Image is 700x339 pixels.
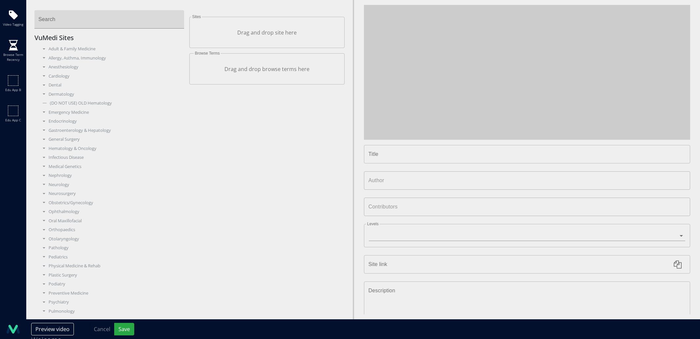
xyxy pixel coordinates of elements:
div: Pediatrics [39,254,184,260]
button: Copy link to clipboard [670,256,686,272]
div: Preventive Medicine [39,290,184,297]
span: Edu app b [5,87,21,92]
div: Orthopaedics [39,227,184,233]
div: General Surgery [39,136,184,143]
span: Browse term recency [2,52,25,62]
div: Ophthalmology [39,208,184,215]
span: Video tagging [3,22,23,27]
div: Allergy, Asthma, Immunology [39,55,184,61]
div: Nephrology [39,172,184,179]
div: Gastroenterology & Hepatology [39,127,184,134]
div: (DO NOT USE) OLD Hematology [39,100,184,107]
div: Dental [39,82,184,88]
div: Pathology [39,245,184,251]
button: Cancel [90,323,115,335]
div: Psychiatry [39,299,184,305]
label: Sites [191,15,202,19]
div: Physical Medicine & Rehab [39,263,184,269]
span: Edu app c [5,118,21,123]
div: Anesthesiology [39,64,184,70]
p: Drag and drop browse terms here [194,65,339,73]
label: Browse Terms [194,51,221,55]
h5: VuMedi Sites [34,34,189,42]
button: Preview video [31,323,74,335]
div: Podiatry [39,281,184,287]
div: Otolaryngology [39,236,184,242]
div: Plastic Surgery [39,272,184,278]
img: logo [7,323,20,336]
div: Oral Maxillofacial [39,218,184,224]
button: Save [114,323,134,335]
div: Adult & Family Medicine [39,46,184,52]
p: Drag and drop site here [194,29,339,36]
div: Infectious Disease [39,154,184,161]
div: Neurology [39,182,184,188]
label: Levels [366,222,379,226]
div: Endocrinology [39,118,184,125]
div: Obstetrics/Gynecology [39,200,184,206]
div: Hematology & Oncology [39,145,184,152]
div: Cardiology [39,73,184,80]
div: Emergency Medicine [39,109,184,116]
div: Pulmonology [39,308,184,315]
div: Neurosurgery [39,190,184,197]
div: Dermatology [39,91,184,98]
div: Medical Genetics [39,163,184,170]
